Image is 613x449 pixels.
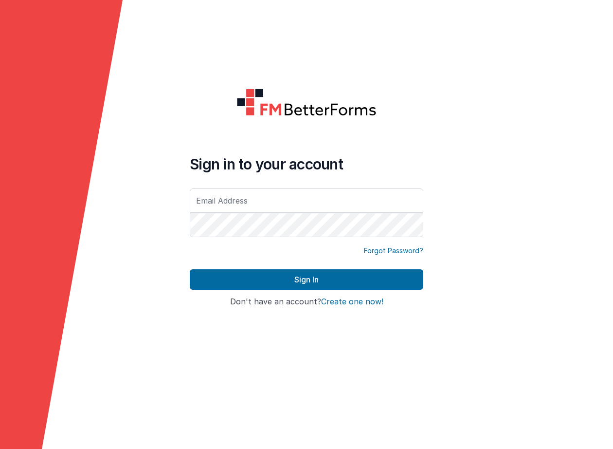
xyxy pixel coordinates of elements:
[190,155,423,173] h4: Sign in to your account
[190,298,423,306] h4: Don't have an account?
[364,246,423,256] a: Forgot Password?
[190,269,423,290] button: Sign In
[190,188,423,213] input: Email Address
[321,298,383,306] button: Create one now!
